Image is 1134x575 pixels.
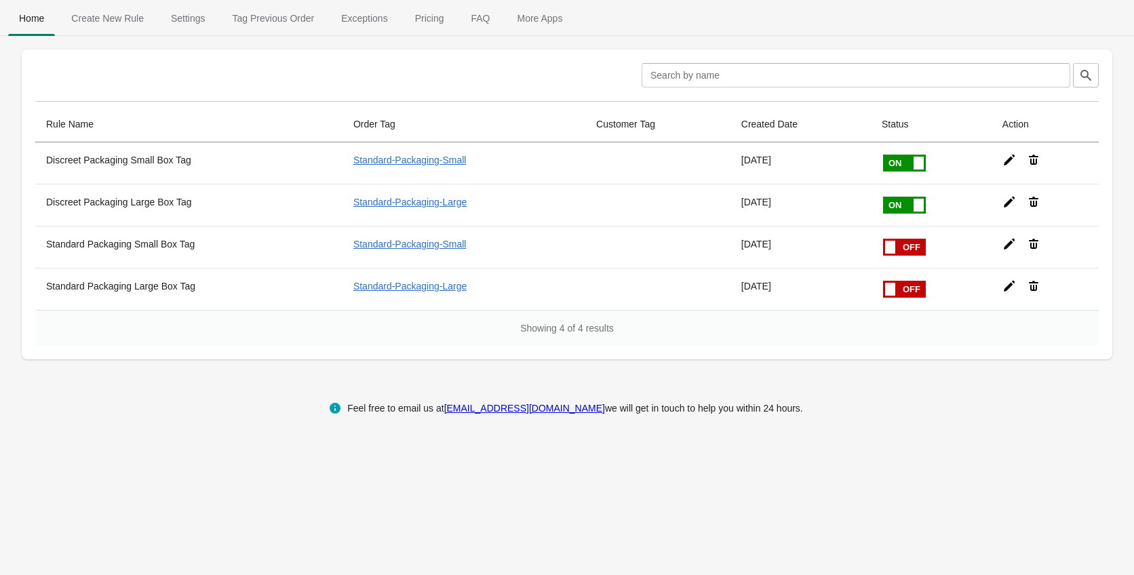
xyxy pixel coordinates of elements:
td: [DATE] [730,226,871,268]
button: Home [5,1,58,36]
span: Create New Rule [60,6,155,31]
td: [DATE] [730,268,871,310]
span: Pricing [404,6,455,31]
td: [DATE] [730,184,871,226]
a: Standard-Packaging-Large [353,281,467,292]
th: Discreet Packaging Large Box Tag [35,184,343,226]
div: Feel free to email us at we will get in touch to help you within 24 hours. [347,400,803,416]
th: Status [871,106,992,142]
th: Rule Name [35,106,343,142]
a: Standard-Packaging-Small [353,239,467,250]
span: Settings [160,6,216,31]
span: Tag Previous Order [222,6,326,31]
th: Discreet Packaging Small Box Tag [35,142,343,184]
span: Home [8,6,55,31]
td: [DATE] [730,142,871,184]
a: Standard-Packaging-Large [353,197,467,207]
span: Exceptions [330,6,398,31]
th: Action [992,106,1099,142]
input: Search by name [642,63,1070,87]
span: FAQ [460,6,501,31]
th: Standard Packaging Small Box Tag [35,226,343,268]
th: Customer Tag [585,106,730,142]
th: Created Date [730,106,871,142]
button: Settings [157,1,219,36]
th: Standard Packaging Large Box Tag [35,268,343,310]
div: Showing 4 of 4 results [35,310,1099,346]
button: Create_New_Rule [58,1,157,36]
span: More Apps [506,6,573,31]
a: Standard-Packaging-Small [353,155,467,165]
th: Order Tag [343,106,585,142]
a: [EMAIL_ADDRESS][DOMAIN_NAME] [444,403,605,414]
